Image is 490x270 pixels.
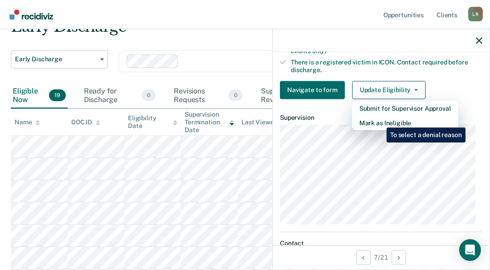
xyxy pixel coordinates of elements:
div: Early Discharge [11,17,452,43]
div: DOC ID [71,118,100,126]
span: 0 [142,89,156,101]
a: Navigate to form link [280,81,348,99]
dt: Contact [280,240,482,247]
button: Submit for Supervisor Approval [352,101,458,115]
div: Last Viewed [241,118,285,126]
div: There is a registered victim in ICON. Contact required before [291,59,482,74]
img: Recidiviz [10,10,53,20]
div: Ready for Discharge [82,83,157,108]
div: Supervisor Review [259,83,329,108]
div: Name [15,118,40,126]
span: 19 [49,89,66,101]
button: Navigate to form [280,81,345,99]
div: Supervision Termination Date [185,111,234,133]
button: Previous Opportunity [356,250,371,265]
div: Revisions Requests [172,83,245,108]
span: 0 [229,89,243,101]
span: only) [312,47,326,54]
span: Early Discharge [15,55,97,63]
span: discharge. [291,66,322,73]
button: Next Opportunity [392,250,406,265]
div: 7 / 21 [273,245,490,269]
dt: Supervision [280,113,482,121]
button: Profile dropdown button [468,7,483,21]
div: Open Intercom Messenger [459,239,481,261]
div: Eligible Now [11,83,68,108]
div: L R [468,7,483,21]
div: Eligibility Date [128,114,177,130]
button: Update Eligibility [352,81,426,99]
button: Mark as Ineligible [352,115,458,130]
